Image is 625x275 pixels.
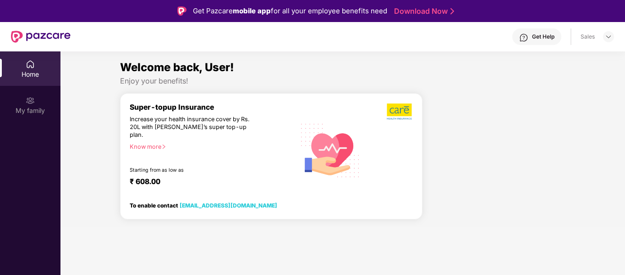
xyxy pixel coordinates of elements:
[120,76,565,86] div: Enjoy your benefits!
[193,6,387,17] div: Get Pazcare for all your employee benefits need
[177,6,186,16] img: Logo
[130,103,295,112] div: Super-topup Insurance
[180,202,277,209] a: [EMAIL_ADDRESS][DOMAIN_NAME]
[130,143,290,150] div: Know more
[233,6,271,15] strong: mobile app
[450,6,454,16] img: Stroke
[519,33,528,42] img: svg+xml;base64,PHN2ZyBpZD0iSGVscC0zMngzMiIgeG1sbnM9Imh0dHA6Ly93d3cudzMub3JnLzIwMDAvc3ZnIiB3aWR0aD...
[130,177,286,188] div: ₹ 608.00
[387,103,413,120] img: b5dec4f62d2307b9de63beb79f102df3.png
[130,167,256,174] div: Starting from as low as
[120,61,234,74] span: Welcome back, User!
[532,33,554,40] div: Get Help
[605,33,612,40] img: svg+xml;base64,PHN2ZyBpZD0iRHJvcGRvd24tMzJ4MzIiIHhtbG5zPSJodHRwOi8vd3d3LnczLm9yZy8yMDAwL3N2ZyIgd2...
[161,144,166,149] span: right
[11,31,71,43] img: New Pazcare Logo
[130,116,255,139] div: Increase your health insurance cover by Rs. 20L with [PERSON_NAME]’s super top-up plan.
[26,60,35,69] img: svg+xml;base64,PHN2ZyBpZD0iSG9tZSIgeG1sbnM9Imh0dHA6Ly93d3cudzMub3JnLzIwMDAvc3ZnIiB3aWR0aD0iMjAiIG...
[295,114,366,186] img: svg+xml;base64,PHN2ZyB4bWxucz0iaHR0cDovL3d3dy53My5vcmcvMjAwMC9zdmciIHhtbG5zOnhsaW5rPSJodHRwOi8vd3...
[26,96,35,105] img: svg+xml;base64,PHN2ZyB3aWR0aD0iMjAiIGhlaWdodD0iMjAiIHZpZXdCb3g9IjAgMCAyMCAyMCIgZmlsbD0ibm9uZSIgeG...
[581,33,595,40] div: Sales
[394,6,451,16] a: Download Now
[130,202,277,208] div: To enable contact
